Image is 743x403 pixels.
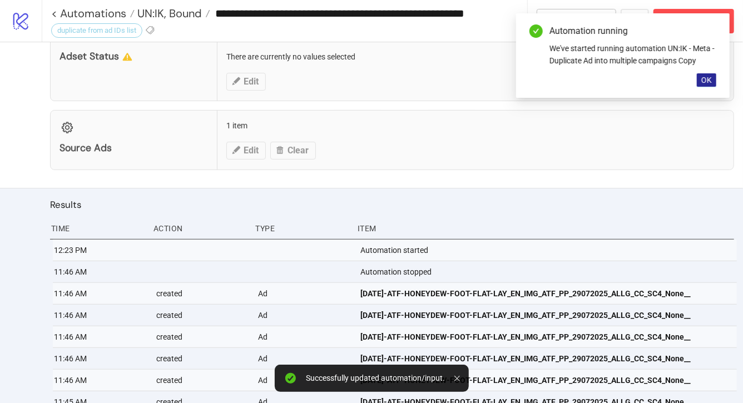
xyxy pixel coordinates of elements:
[360,331,691,343] span: [DATE]-ATF-HONEYDEW-FOOT-FLAT-LAY_EN_IMG_ATF_PP_29072025_ALLG_CC_SC4_None__
[360,370,729,391] a: [DATE]-ATF-HONEYDEW-FOOT-FLAT-LAY_EN_IMG_ATF_PP_29072025_ALLG_CC_SC4_None__
[360,326,729,347] a: [DATE]-ATF-HONEYDEW-FOOT-FLAT-LAY_EN_IMG_ATF_PP_29072025_ALLG_CC_SC4_None__
[549,24,716,38] div: Automation running
[360,287,691,300] span: [DATE]-ATF-HONEYDEW-FOOT-FLAT-LAY_EN_IMG_ATF_PP_29072025_ALLG_CC_SC4_None__
[257,348,351,369] div: Ad
[257,326,351,347] div: Ad
[50,218,145,239] div: Time
[701,76,712,84] span: OK
[53,370,147,391] div: 11:46 AM
[306,374,445,383] div: Successfully updated automation/input.
[359,261,737,282] div: Automation stopped
[359,240,737,261] div: Automation started
[155,370,250,391] div: created
[537,9,617,33] button: To Builder
[697,73,716,87] button: OK
[155,283,250,304] div: created
[51,8,135,19] a: < Automations
[155,326,250,347] div: created
[257,370,351,391] div: Ad
[51,23,142,38] div: duplicate from ad IDs list
[53,240,147,261] div: 12:23 PM
[135,6,202,21] span: UN:IK, Bound
[360,305,729,326] a: [DATE]-ATF-HONEYDEW-FOOT-FLAT-LAY_EN_IMG_ATF_PP_29072025_ALLG_CC_SC4_None__
[155,348,250,369] div: created
[356,218,734,239] div: Item
[360,348,729,369] a: [DATE]-ATF-HONEYDEW-FOOT-FLAT-LAY_EN_IMG_ATF_PP_29072025_ALLG_CC_SC4_None__
[135,8,210,19] a: UN:IK, Bound
[549,42,716,67] div: We've started running automation UN:IK - Meta - Duplicate Ad into multiple campaigns Copy
[621,9,649,33] button: ...
[653,9,734,33] button: Abort Run
[53,305,147,326] div: 11:46 AM
[53,283,147,304] div: 11:46 AM
[254,218,349,239] div: Type
[360,309,691,321] span: [DATE]-ATF-HONEYDEW-FOOT-FLAT-LAY_EN_IMG_ATF_PP_29072025_ALLG_CC_SC4_None__
[152,218,247,239] div: Action
[360,283,729,304] a: [DATE]-ATF-HONEYDEW-FOOT-FLAT-LAY_EN_IMG_ATF_PP_29072025_ALLG_CC_SC4_None__
[360,352,691,365] span: [DATE]-ATF-HONEYDEW-FOOT-FLAT-LAY_EN_IMG_ATF_PP_29072025_ALLG_CC_SC4_None__
[155,305,250,326] div: created
[257,283,351,304] div: Ad
[360,374,691,386] span: [DATE]-ATF-HONEYDEW-FOOT-FLAT-LAY_EN_IMG_ATF_PP_29072025_ALLG_CC_SC4_None__
[529,24,543,38] span: check-circle
[50,197,734,212] h2: Results
[53,326,147,347] div: 11:46 AM
[53,348,147,369] div: 11:46 AM
[53,261,147,282] div: 11:46 AM
[257,305,351,326] div: Ad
